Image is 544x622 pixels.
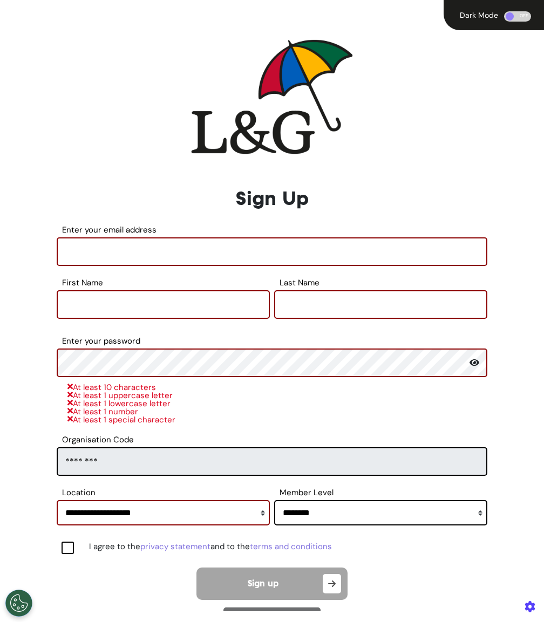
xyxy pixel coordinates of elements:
div: Sign Up [57,184,487,213]
label: Location [57,489,270,496]
span: At least 1 uppercase letter [67,390,173,401]
span: At least 1 lowercase letter [67,398,171,409]
a: privacy statement [140,541,210,552]
label: Last Name [274,279,487,286]
button: Sign up [196,568,348,600]
span: Sign up [248,579,278,588]
a: terms and conditions [250,541,332,552]
img: company logo [191,39,353,154]
span: At least 1 special character [67,414,175,425]
div: I agree to the and to the [89,542,487,554]
label: Member Level [274,489,487,496]
label: First Name [57,279,270,286]
label: Enter your email address [57,227,487,233]
label: Organisation Code [57,436,487,443]
div: OFF [504,11,531,22]
label: Enter your password [57,338,487,344]
div: Dark Mode [457,11,501,19]
button: Open Preferences [5,590,32,617]
span: At least 1 number [67,406,138,417]
span: At least 10 characters [67,382,156,393]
